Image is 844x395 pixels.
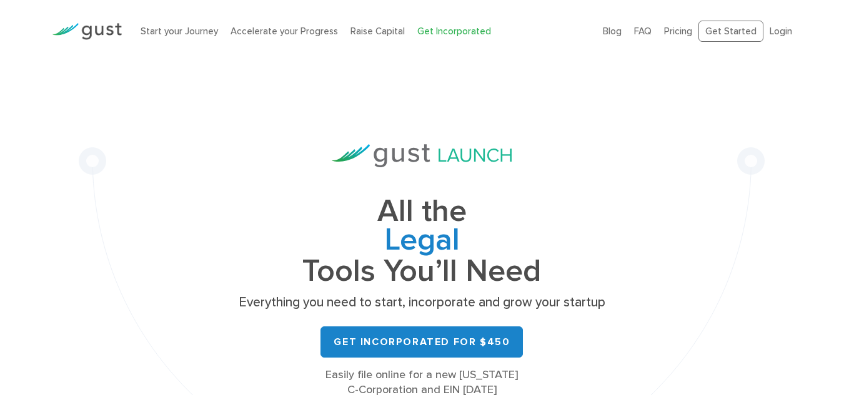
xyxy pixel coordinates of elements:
a: Start your Journey [141,26,218,37]
a: Login [770,26,792,37]
a: Pricing [664,26,692,37]
a: Get Incorporated [417,26,491,37]
img: Gust Launch Logo [332,144,512,167]
a: Accelerate your Progress [231,26,338,37]
a: Blog [603,26,622,37]
p: Everything you need to start, incorporate and grow your startup [234,294,609,311]
a: Raise Capital [350,26,405,37]
a: FAQ [634,26,652,37]
img: Gust Logo [52,23,122,40]
a: Get Incorporated for $450 [320,326,523,358]
a: Get Started [698,21,763,42]
h1: All the Tools You’ll Need [234,197,609,285]
span: Legal [234,226,609,257]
